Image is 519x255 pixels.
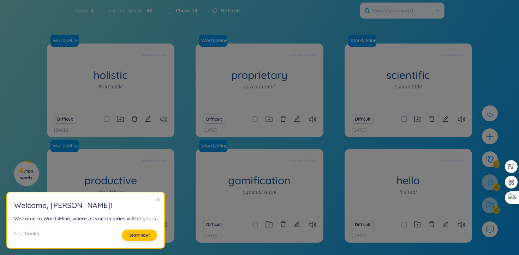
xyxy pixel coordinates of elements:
button: Difficult [203,115,225,124]
button: delete [280,220,286,230]
h1: /prəˈdʌktɪv/ [98,188,124,196]
div: Welcome to WordsMine, where all vocabularies will be yours. [14,215,157,222]
button: delete [131,114,138,124]
span: edit [145,116,151,122]
div: Total : [74,3,101,18]
a: WordsMine [50,35,82,47]
button: Difficult [352,220,374,229]
h2: Welcome , [PERSON_NAME] ! [14,199,157,211]
span: edit [294,116,300,122]
span: delete [429,116,435,122]
button: edit [294,220,300,230]
h1: gamification [196,174,323,187]
h1: /həˈləʊ/ [399,188,417,196]
span: delete [280,221,286,227]
span: / 100 words [20,169,33,180]
a: WordsMine [347,37,377,44]
span: delete [131,116,138,122]
p: [DATE] [352,127,366,134]
button: edit [442,114,449,124]
a: WordsMine [198,37,228,44]
button: Start now! [122,230,157,241]
p: [DATE] [352,232,366,239]
a: WordsMine [50,140,82,152]
input: Search your word [360,3,429,18]
h1: proprietary [196,69,323,81]
button: delete [429,114,435,124]
span: close [156,197,161,202]
button: edit [145,114,151,124]
p: [DATE] [203,232,217,239]
span: Start now! [129,232,150,238]
button: delete [280,114,286,124]
a: WordsMine [198,142,228,149]
button: edit [442,220,449,230]
button: Difficult [352,115,374,124]
h1: hello [345,174,472,187]
div: Current Group : [101,3,160,18]
button: delete [429,220,435,230]
a: WordsMine [348,35,379,47]
h1: scientific [345,69,472,81]
h1: /prəˈpraɪəteri/ [244,83,275,91]
div: No, thanks [14,230,39,241]
span: plus [485,132,494,141]
a: WordsMine [50,37,79,44]
span: edit [442,221,449,227]
h1: productive [47,174,174,187]
button: Difficult [54,115,76,124]
a: WordsMine [50,142,79,149]
span: delete [429,221,435,227]
p: [DATE] [54,127,68,134]
button: Difficult [203,220,225,229]
span: delete [280,116,286,122]
label: Check all [176,7,197,15]
span: edit [294,221,300,227]
p: [DATE] [203,127,217,134]
button: edit [294,114,300,124]
h3: 6 [18,168,34,180]
h1: /həʊˈlɪstɪk/ [99,83,123,91]
span: edit [442,116,449,122]
h1: holistic [47,69,174,81]
h1: /ˌsaɪənˈtɪfɪk/ [395,83,422,91]
a: WordsMine [199,140,230,152]
a: WordsMine [199,35,230,47]
span: Refresh [221,7,240,15]
span: All [144,7,153,14]
span: 6 [88,7,94,15]
h1: /ˌɡeɪmɪfɪˈkeɪʃn/ [243,188,276,196]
